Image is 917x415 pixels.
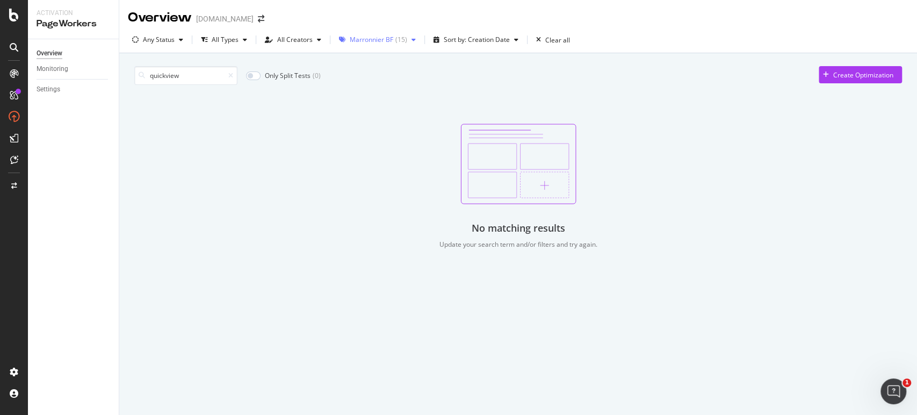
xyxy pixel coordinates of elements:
div: PageWorkers [37,18,110,30]
div: Sort by: Creation Date [444,37,510,43]
button: Create Optimization [819,66,902,83]
div: [DOMAIN_NAME] [196,13,254,24]
span: 1 [902,378,911,387]
button: Marronnier BF(15) [335,31,420,48]
div: All Creators [277,37,313,43]
div: Only Split Tests [265,71,311,80]
div: Create Optimization [833,70,893,80]
div: All Types [212,37,239,43]
button: Sort by: Creation Date [429,31,523,48]
div: ( 0 ) [313,71,321,80]
div: Update your search term and/or filters and try again. [439,240,597,249]
button: Any Status [128,31,187,48]
a: Monitoring [37,63,111,75]
button: All Types [197,31,251,48]
div: Settings [37,84,60,95]
button: All Creators [261,31,326,48]
div: Overview [37,48,62,59]
div: Monitoring [37,63,68,75]
div: Overview [128,9,192,27]
div: Clear all [545,35,570,45]
input: Search an Optimization [134,66,237,85]
button: Clear all [532,31,570,48]
div: arrow-right-arrow-left [258,15,264,23]
div: Activation [37,9,110,18]
div: Any Status [143,37,175,43]
div: Marronnier BF [350,37,393,43]
a: Overview [37,48,111,59]
iframe: Intercom live chat [880,378,906,404]
div: ( 15 ) [395,37,407,43]
a: Settings [37,84,111,95]
img: svg%3e [460,124,576,204]
div: No matching results [472,221,565,235]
